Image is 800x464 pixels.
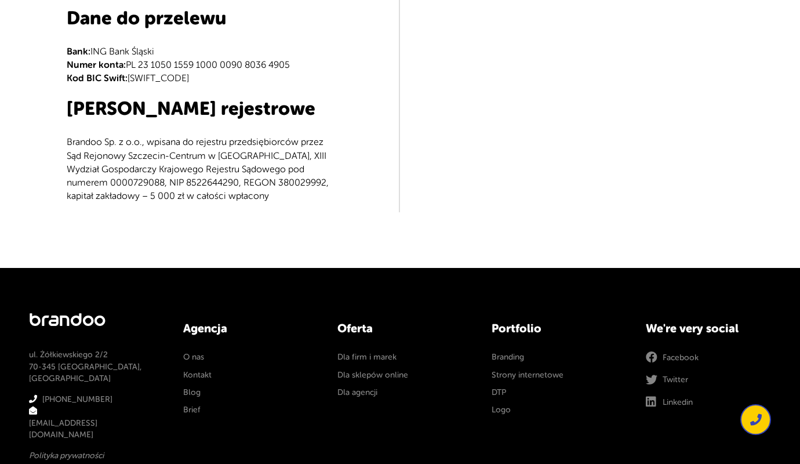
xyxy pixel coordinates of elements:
[67,46,90,57] strong: Bank:
[67,45,340,86] p: ING Bank Śląski PL 23 1050 1559 1000 0090 8036 4905 [SWIFT_CODE]
[29,418,154,441] a: [EMAIL_ADDRESS][DOMAIN_NAME]
[646,396,693,409] a: Linkedin
[29,311,106,339] a: brandoo
[183,351,204,363] a: O nas
[183,369,212,381] a: Kontakt
[67,9,340,28] h3: Dane do przelewu
[663,397,693,408] span: Linkedin
[337,320,463,337] h4: Oferta
[29,450,104,462] a: Polityka prywatności
[492,404,511,416] a: Logo
[29,349,154,385] p: ul. Żółkiewskiego 2/2 70-345 [GEOGRAPHIC_DATA], [GEOGRAPHIC_DATA]
[337,351,397,363] a: Dla firm i marek
[337,369,408,381] a: Dla sklepów online
[646,351,699,365] a: Facebook
[492,320,617,337] h4: Portfolio
[42,394,112,405] a: [PHONE_NUMBER]
[646,320,771,337] h4: We're very social
[492,387,506,398] a: DTP
[663,352,699,364] span: Facebook
[67,60,126,70] strong: Numer konta:
[663,374,688,386] span: Twitter
[29,311,106,330] p: brandoo
[646,374,688,387] a: Twitter
[337,387,377,398] a: Dla agencji
[492,369,563,381] a: Strony internetowe
[183,387,201,398] a: Blog
[183,320,308,337] h4: Agencja
[183,404,201,416] a: Brief
[67,136,340,203] p: Brandoo Sp. z o.o., wpisana do rejestru przedsiębiorców przez Sąd Rejonowy Szczecin-Centrum w [GE...
[492,351,524,363] a: Branding
[67,100,340,118] h3: [PERSON_NAME] rejestrowe
[67,73,128,84] strong: Kod BIC Swift:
